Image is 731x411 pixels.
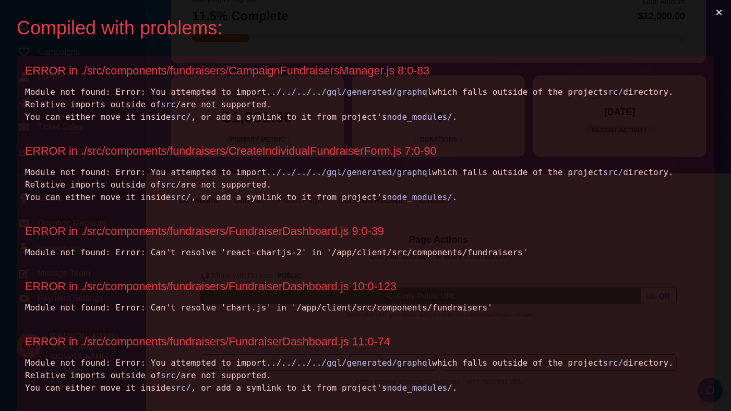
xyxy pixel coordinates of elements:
span: src/ [161,99,181,109]
div: Module not found: Error: Can't resolve 'chart.js' in '/app/client/src/components/fundraisers' [25,302,706,314]
span: node_modules/ [387,383,452,393]
div: Module not found: Error: You attempted to import which falls outside of the project directory. Re... [25,166,706,204]
div: ERROR in ./src/components/fundraisers/CreateIndividualFundraiserForm.js 7:0-90 [25,144,706,158]
span: src/ [603,167,624,177]
div: ERROR in ./src/components/fundraisers/FundraiserDashboard.js 11:0-74 [25,335,706,348]
span: src/ [603,358,624,368]
div: ERROR in ./src/components/fundraisers/CampaignFundraisersManager.js 8:0-83 [25,64,706,78]
span: src/ [161,370,181,380]
div: Module not found: Error: Can't resolve 'react-chartjs-2' in '/app/client/src/components/fundraisers' [25,246,706,259]
span: ../../../../gql/generated/graphql [266,87,432,97]
span: src/ [171,383,191,393]
span: src/ [603,87,624,97]
span: src/ [161,180,181,190]
span: src/ [171,192,191,202]
div: Module not found: Error: You attempted to import which falls outside of the project directory. Re... [25,357,706,394]
span: ../../../../gql/generated/graphql [266,358,432,368]
div: ERROR in ./src/components/fundraisers/FundraiserDashboard.js 10:0-123 [25,280,706,293]
div: Compiled with problems: [17,17,698,39]
div: ERROR in ./src/components/fundraisers/FundraiserDashboard.js 9:0-39 [25,225,706,238]
span: ../../../../gql/generated/graphql [266,167,432,177]
div: Module not found: Error: You attempted to import which falls outside of the project directory. Re... [25,86,706,123]
span: node_modules/ [387,112,452,122]
span: src/ [171,112,191,122]
span: node_modules/ [387,192,452,202]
